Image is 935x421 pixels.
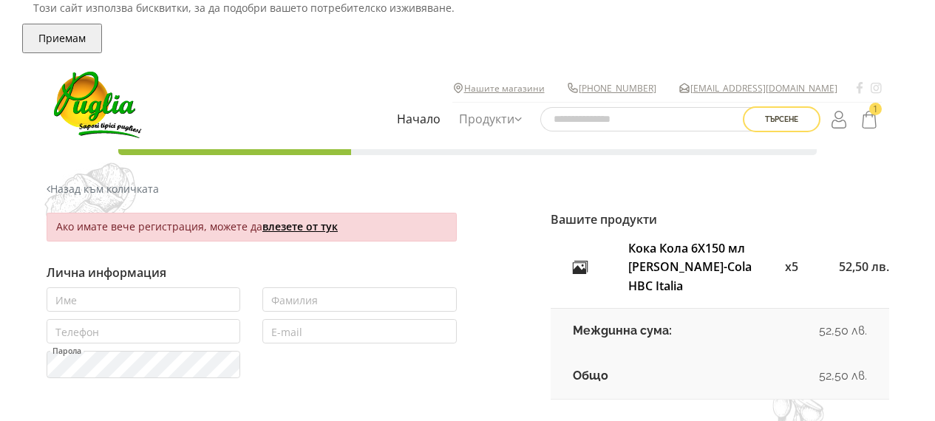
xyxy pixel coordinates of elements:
[869,103,882,115] span: 1
[540,107,762,131] input: Търсене в сайта
[55,327,100,338] label: Телефон
[47,213,457,242] div: Ако имате вече регистрация, можете да
[828,105,853,133] a: Login
[262,219,338,233] a: влезете от тук
[47,181,159,197] a: Назад към количката
[743,106,820,132] button: Търсене
[760,354,888,399] td: 52,50 лв.
[47,266,457,280] h6: Лична информация
[393,103,444,137] a: Начало
[22,24,102,53] button: Приемам
[871,81,882,95] a: Instagram
[455,103,526,137] a: Продукти
[785,259,798,275] span: x5
[628,240,752,294] a: Кока Кола 6Х150 мл [PERSON_NAME]-Cola HBC Italia
[857,105,882,133] a: 1
[690,81,837,95] a: [EMAIL_ADDRESS][DOMAIN_NAME]
[52,347,82,355] label: Парола
[551,309,760,354] td: Междинна сума:
[55,295,78,306] label: Име
[579,81,656,95] a: [PHONE_NUMBER]
[551,354,760,399] td: Общо
[856,81,863,95] a: Facebook
[44,162,137,236] img: demo
[839,259,889,275] span: 52,50 лв.
[760,309,888,354] td: 52,50 лв.
[271,327,303,338] label: E-mail
[551,213,889,227] h6: Вашите продукти
[464,81,545,95] a: Нашите магазини
[271,295,319,306] label: Фамилия
[557,244,604,291] img: default.svg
